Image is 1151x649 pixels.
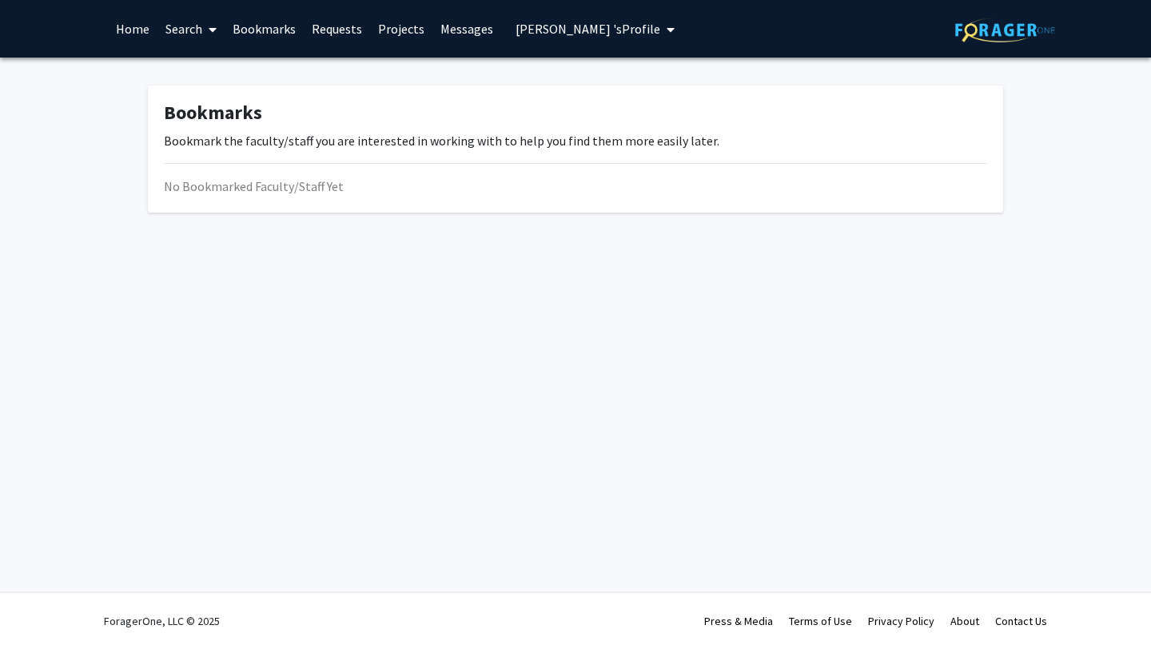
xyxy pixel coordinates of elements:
[370,1,432,57] a: Projects
[950,614,979,628] a: About
[104,593,220,649] div: ForagerOne, LLC © 2025
[157,1,225,57] a: Search
[432,1,501,57] a: Messages
[995,614,1047,628] a: Contact Us
[108,1,157,57] a: Home
[164,177,987,196] div: No Bookmarked Faculty/Staff Yet
[164,131,987,150] p: Bookmark the faculty/staff you are interested in working with to help you find them more easily l...
[164,102,987,125] h1: Bookmarks
[516,21,660,37] span: [PERSON_NAME] 's Profile
[868,614,934,628] a: Privacy Policy
[955,18,1055,42] img: ForagerOne Logo
[704,614,773,628] a: Press & Media
[304,1,370,57] a: Requests
[225,1,304,57] a: Bookmarks
[789,614,852,628] a: Terms of Use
